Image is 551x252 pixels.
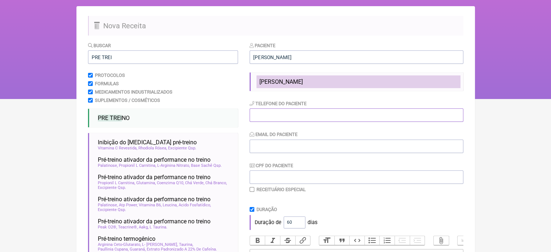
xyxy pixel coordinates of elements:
[250,163,293,168] label: CPF do Paciente
[379,236,395,245] button: Numbers
[349,236,364,245] button: Code
[98,235,155,242] span: Pré-treino termogênico
[95,81,119,86] label: Formulas
[98,242,141,247] span: Arginina Ceto-Glutarato
[119,203,138,207] span: Atp Power
[98,207,126,212] span: Excipiente Qsp
[334,236,350,245] button: Quote
[98,115,122,121] span: PRE TREI
[168,146,196,150] span: Excipiente Qsp
[458,236,473,245] button: Undo
[119,163,156,168] span: Propionil L Carnitina
[157,163,190,168] span: L-Arginina Nitrato
[118,225,138,230] span: Teacrine®
[139,203,162,207] span: Vitamina B6
[98,174,210,181] span: Pré-treino ativador da performance no treino
[395,236,410,245] button: Decrease Level
[142,242,178,247] span: L- [PERSON_NAME]
[256,187,306,192] label: Receituário Especial
[295,236,310,245] button: Link
[139,225,149,230] span: Aakg
[205,181,227,185] span: Chá Branco
[250,132,297,137] label: Email do Paciente
[364,236,380,245] button: Bullets
[410,236,425,245] button: Increase Level
[98,156,210,163] span: Pré-treino ativador da performance no treino
[98,196,210,203] span: Pré-treino ativador da performance no treino
[434,236,449,245] button: Attach Files
[259,78,303,85] span: [PERSON_NAME]
[95,98,160,103] label: Suplementos / Cosméticos
[95,73,125,78] label: Protocolos
[88,50,238,64] input: exemplo: emagrecimento, ansiedade
[163,203,178,207] span: Leucina
[98,218,210,225] span: Pré-treino ativador da performance no treino
[250,236,265,245] button: Bold
[136,181,156,185] span: Glutamina
[88,43,111,48] label: Buscar
[98,185,126,190] span: Excipiente Qsp
[98,247,217,252] span: Paullinia Cupana, Guaraná, Extrato Padronizado A 22% De Cafeína
[265,236,280,245] button: Italic
[98,115,130,121] span: NO
[179,203,211,207] span: Acido Fosfatídico
[98,146,137,150] span: Vitamina C Revestida
[256,207,277,212] label: Duração
[88,16,463,36] h2: Nova Receita
[95,89,172,95] label: Medicamentos Industrializados
[280,236,295,245] button: Strikethrough
[185,181,204,185] span: Chá Verde
[250,43,275,48] label: Paciente
[98,225,117,230] span: Peak O2®
[98,181,135,185] span: Propionil L Carnitina
[255,219,281,226] span: Duração de
[250,101,306,106] label: Telefone do Paciente
[150,225,167,230] span: L Taurina
[98,139,197,146] span: Inibição do [MEDICAL_DATA] pré-treino
[191,163,222,168] span: Base Sachê Qsp
[319,236,334,245] button: Heading
[157,181,184,185] span: Coenzima Q10
[98,203,118,207] span: Palatinose
[98,163,118,168] span: Palatinose
[308,219,317,226] span: dias
[138,146,167,150] span: Rhodiola Rósea
[179,242,193,247] span: Taurina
